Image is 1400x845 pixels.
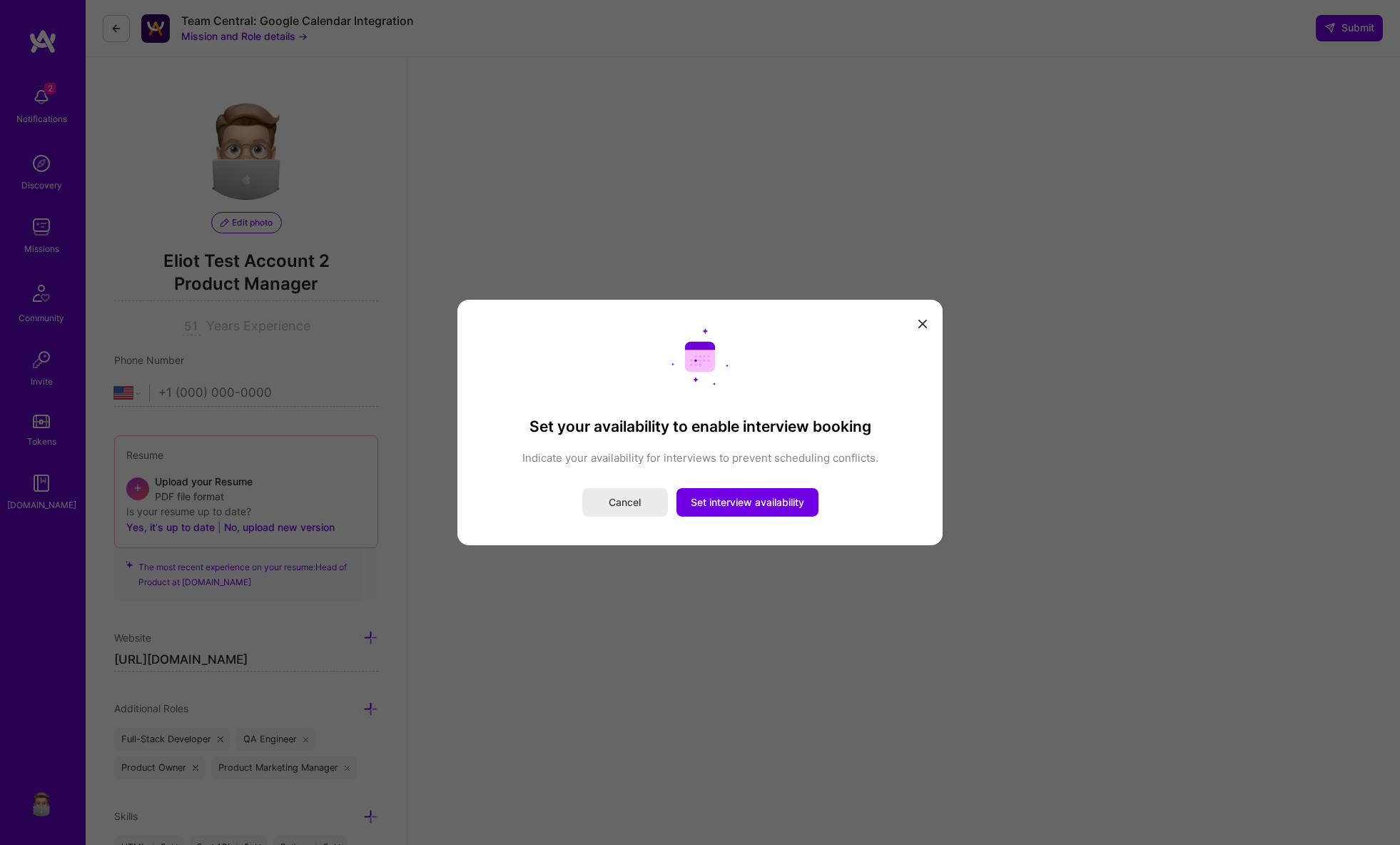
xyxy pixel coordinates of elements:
span: Set interview availability [691,495,804,510]
button: Set interview availability [676,488,818,517]
img: Calendar [671,328,729,385]
i: icon Close [918,320,927,328]
p: Indicate your availability for interviews to prevent scheduling conflicts. [486,450,914,465]
span: Cancel [609,495,641,510]
button: Cancel [582,488,668,517]
h3: Set your availability to enable interview booking [486,418,914,435]
div: modal [457,300,943,545]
